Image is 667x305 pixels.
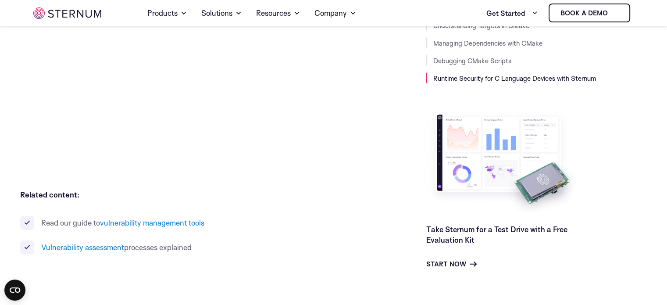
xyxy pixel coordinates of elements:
[20,240,382,255] li: processes explained
[611,10,618,17] img: sternum iot
[4,280,25,301] button: Open CMP widget
[147,1,187,25] a: Products
[433,39,542,47] a: Managing Dependencies with CMake
[100,218,204,227] a: vulnerability management tools
[41,218,204,227] span: Read our guide to
[201,1,242,25] a: Solutions
[433,57,511,65] a: Debugging CMake Scripts
[426,225,567,244] a: Take Sternum for a Test Drive with a Free Evaluation Kit
[433,74,596,83] a: Runtime Security for C Language Devices with Sternum
[549,4,630,22] a: Book a demo
[256,1,300,25] a: Resources
[486,4,538,22] a: Get Started
[314,1,357,25] a: Company
[33,7,101,19] img: sternum iot
[41,243,124,252] a: Vulnerability assessment
[426,108,580,217] img: Take Sternum for a Test Drive with a Free Evaluation Kit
